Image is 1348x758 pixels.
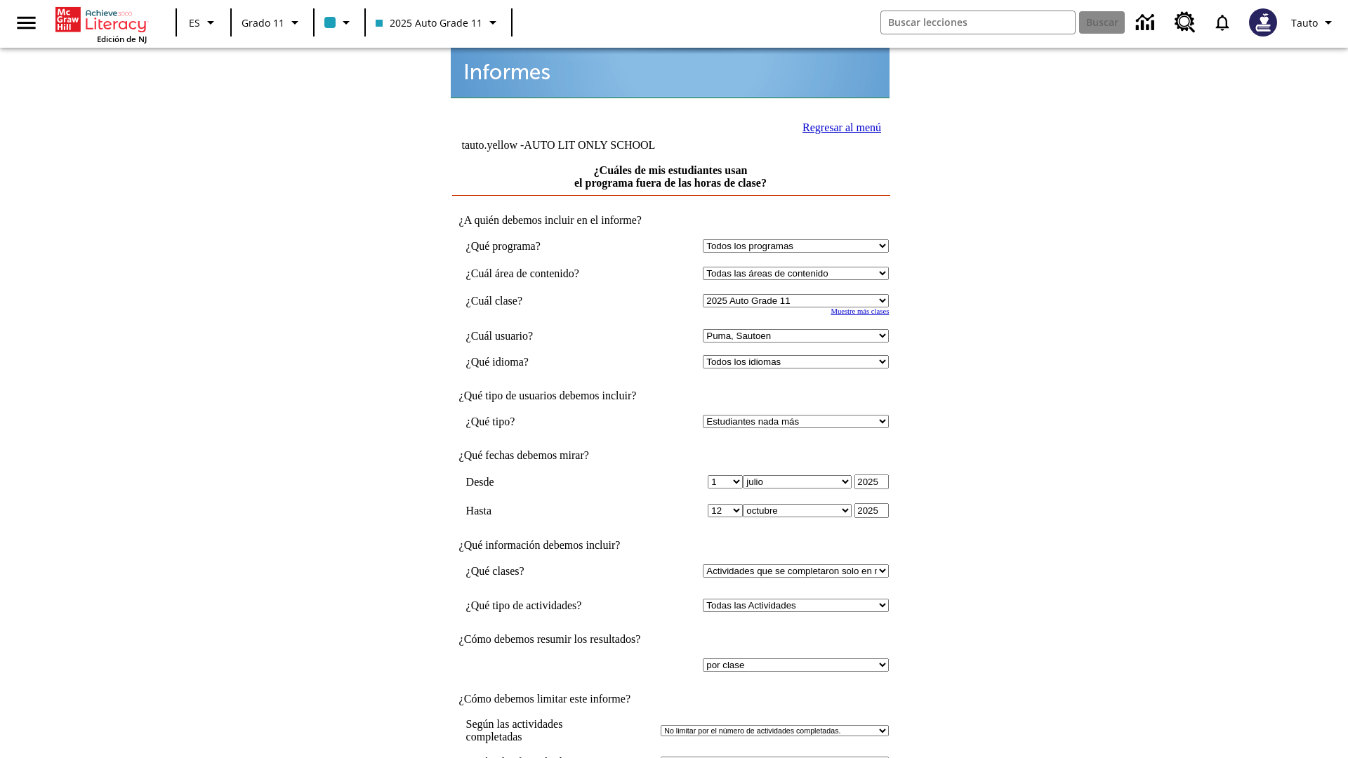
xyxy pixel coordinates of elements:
td: ¿Qué información debemos incluir? [452,539,890,552]
span: ES [189,15,200,30]
td: ¿Cuál clase? [466,294,625,307]
button: Abrir el menú lateral [6,2,47,44]
button: Perfil/Configuración [1286,10,1342,35]
td: Según las actividades completadas [466,718,659,743]
button: Escoja un nuevo avatar [1241,4,1286,41]
img: header [451,40,890,98]
td: ¿Qué idioma? [466,355,625,368]
td: ¿Qué tipo de actividades? [466,599,625,612]
td: ¿Cómo debemos resumir los resultados? [452,633,890,646]
td: Desde [466,474,625,489]
span: Edición de NJ [97,34,147,44]
button: Clase: 2025 Auto Grade 11, Selecciona una clase [370,10,507,35]
td: ¿Qué clases? [466,564,625,578]
a: Regresar al menú [802,121,881,133]
nobr: AUTO LIT ONLY SCHOOL [524,139,655,151]
td: ¿Qué tipo? [466,415,625,428]
nobr: ¿Cuál área de contenido? [466,267,579,279]
td: ¿Qué tipo de usuarios debemos incluir? [452,390,890,402]
span: 2025 Auto Grade 11 [376,15,482,30]
td: tauto.yellow - [461,139,719,152]
button: Grado: Grado 11, Elige un grado [236,10,309,35]
button: El color de la clase es azul claro. Cambiar el color de la clase. [319,10,360,35]
td: ¿A quién debemos incluir en el informe? [452,214,890,227]
td: ¿Qué fechas debemos mirar? [452,449,890,462]
td: Hasta [466,503,625,518]
td: ¿Qué programa? [466,239,625,253]
input: Buscar campo [881,11,1075,34]
a: Centro de información [1128,4,1166,42]
a: Muestre más clases [831,307,889,315]
a: Centro de recursos, Se abrirá en una pestaña nueva. [1166,4,1204,41]
button: Lenguaje: ES, Selecciona un idioma [181,10,226,35]
td: ¿Cómo debemos limitar este informe? [452,693,890,705]
span: Tauto [1291,15,1318,30]
a: Notificaciones [1204,4,1241,41]
img: Avatar [1249,8,1277,36]
a: ¿Cuáles de mis estudiantes usan el programa fuera de las horas de clase? [574,164,767,189]
div: Portada [55,4,147,44]
td: ¿Cuál usuario? [466,329,625,343]
span: Grado 11 [242,15,284,30]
